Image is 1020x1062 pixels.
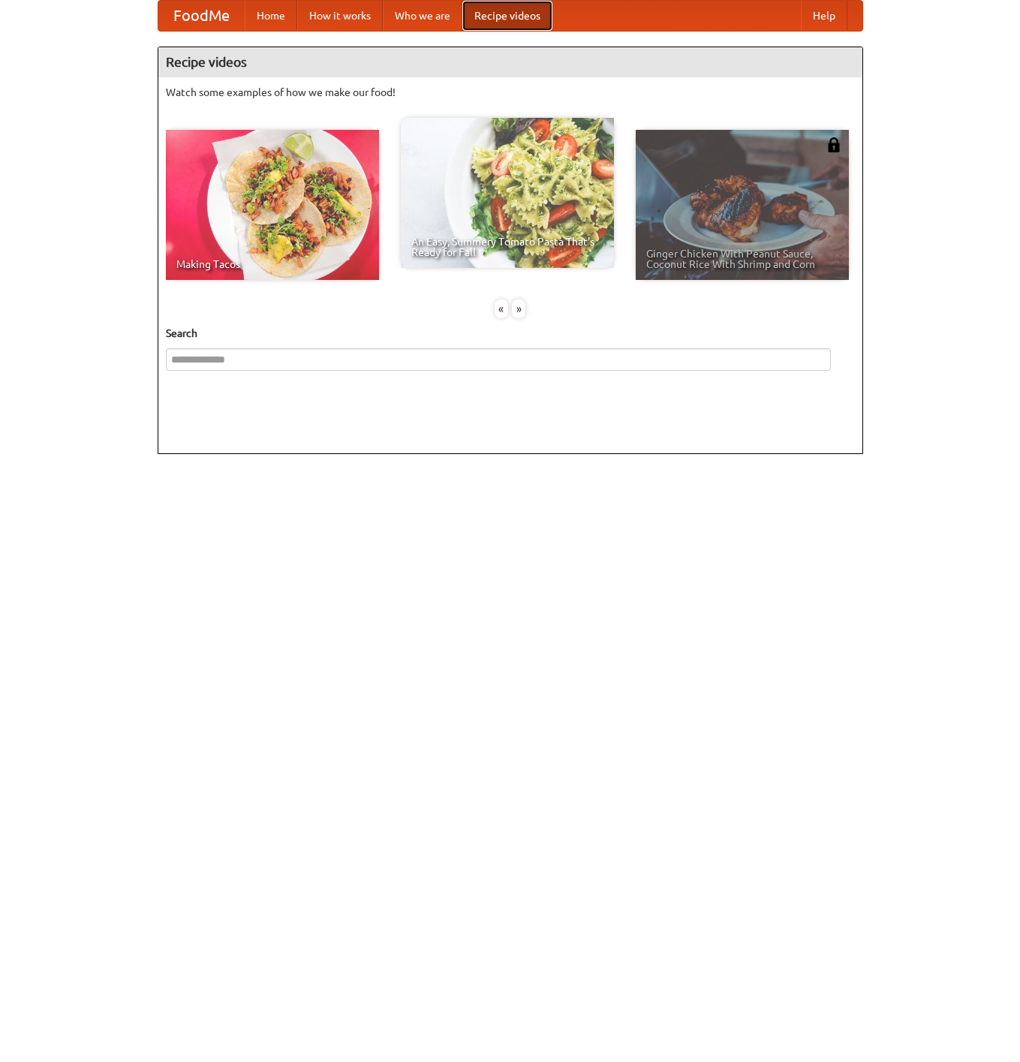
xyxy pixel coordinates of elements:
a: Help [801,1,847,31]
div: » [512,299,525,318]
a: Making Tacos [166,130,379,280]
img: 483408.png [826,137,841,152]
a: FoodMe [158,1,245,31]
span: Making Tacos [176,259,369,269]
a: Who we are [383,1,462,31]
a: An Easy, Summery Tomato Pasta That's Ready for Fall [401,118,614,268]
a: Home [245,1,297,31]
span: An Easy, Summery Tomato Pasta That's Ready for Fall [411,236,603,257]
a: How it works [297,1,383,31]
div: « [495,299,508,318]
a: Recipe videos [462,1,552,31]
h5: Search [166,326,855,341]
h4: Recipe videos [158,47,862,77]
p: Watch some examples of how we make our food! [166,85,855,100]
